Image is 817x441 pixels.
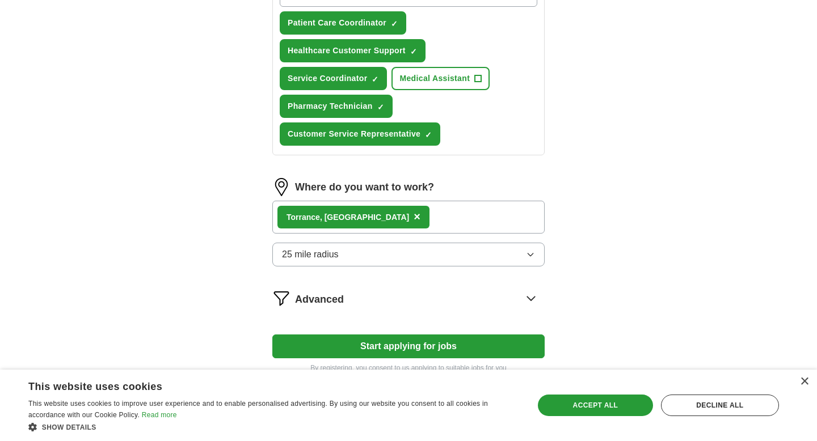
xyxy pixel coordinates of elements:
[28,376,491,393] div: This website uses cookies
[391,67,490,90] button: Medical Assistant
[280,122,440,146] button: Customer Service Representative✓
[425,130,432,139] span: ✓
[288,17,386,29] span: Patient Care Coordinator
[391,19,398,28] span: ✓
[288,128,420,140] span: Customer Service Representative
[800,378,808,386] div: Close
[272,178,290,196] img: location.png
[42,423,96,431] span: Show details
[272,363,545,373] p: By registering, you consent to us applying to suitable jobs for you
[288,45,406,57] span: Healthcare Customer Support
[142,411,177,419] a: Read more, opens a new window
[538,395,653,416] div: Accept all
[280,67,387,90] button: Service Coordinator✓
[287,213,302,222] strong: Torr
[282,248,339,261] span: 25 mile radius
[28,400,488,419] span: This website uses cookies to improve user experience and to enable personalised advertising. By u...
[377,103,384,112] span: ✓
[280,95,393,118] button: Pharmacy Technician✓
[372,75,378,84] span: ✓
[399,73,470,84] span: Medical Assistant
[295,292,344,307] span: Advanced
[410,47,417,56] span: ✓
[280,11,406,35] button: Patient Care Coordinator✓
[414,210,420,223] span: ×
[661,395,779,416] div: Decline all
[280,39,426,62] button: Healthcare Customer Support✓
[272,243,545,266] button: 25 mile radius
[287,211,409,223] div: ance, [GEOGRAPHIC_DATA]
[272,289,290,307] img: filter
[295,180,434,195] label: Where do you want to work?
[288,73,367,84] span: Service Coordinator
[272,334,545,358] button: Start applying for jobs
[414,209,420,226] button: ×
[288,100,373,112] span: Pharmacy Technician
[28,421,519,432] div: Show details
